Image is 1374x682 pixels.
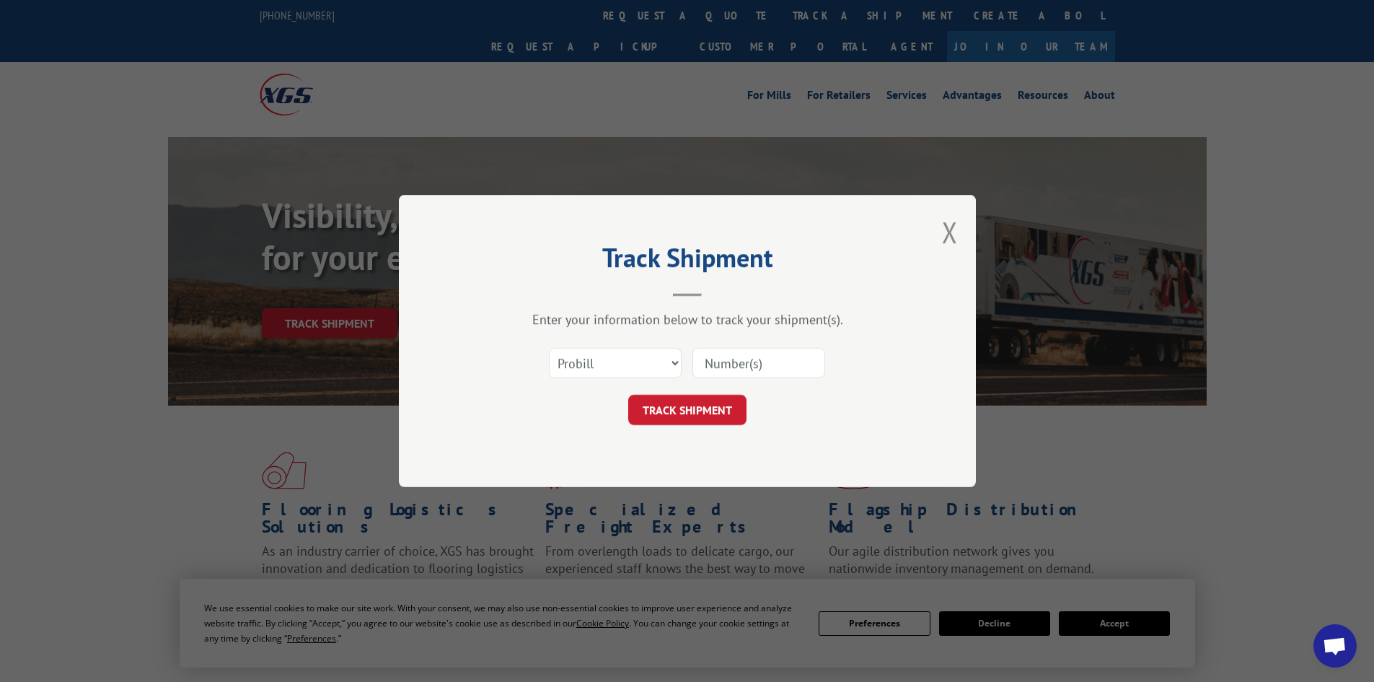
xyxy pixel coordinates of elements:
div: Open chat [1313,624,1357,668]
input: Number(s) [692,348,825,378]
button: TRACK SHIPMENT [628,395,747,425]
div: Enter your information below to track your shipment(s). [471,311,904,328]
h2: Track Shipment [471,248,904,275]
button: Close modal [942,213,958,251]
